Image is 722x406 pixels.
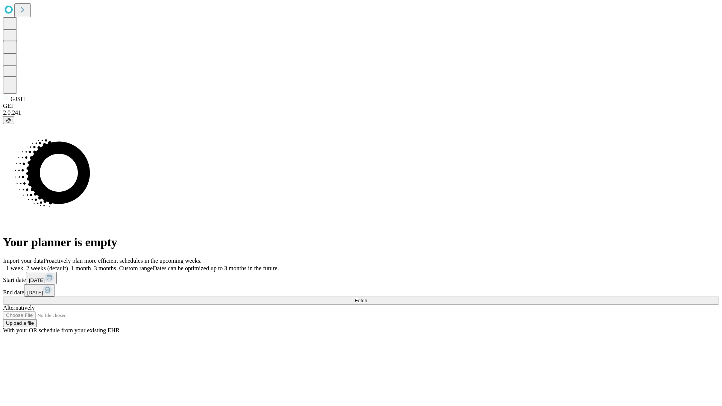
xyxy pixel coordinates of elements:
button: [DATE] [26,272,57,284]
span: 2 weeks (default) [26,265,68,271]
span: Proactively plan more efficient schedules in the upcoming weeks. [44,258,202,264]
span: [DATE] [27,290,43,295]
div: 2.0.241 [3,109,719,116]
div: End date [3,284,719,297]
span: Custom range [119,265,153,271]
button: @ [3,116,14,124]
button: Fetch [3,297,719,304]
span: Import your data [3,258,44,264]
span: [DATE] [29,277,45,283]
span: Dates can be optimized up to 3 months in the future. [153,265,279,271]
div: GEI [3,103,719,109]
span: GJSH [11,96,25,102]
button: [DATE] [24,284,55,297]
span: 3 months [94,265,116,271]
span: 1 month [71,265,91,271]
span: 1 week [6,265,23,271]
span: With your OR schedule from your existing EHR [3,327,120,333]
div: Start date [3,272,719,284]
button: Upload a file [3,319,37,327]
span: @ [6,117,11,123]
h1: Your planner is empty [3,235,719,249]
span: Fetch [355,298,367,303]
span: Alternatively [3,304,35,311]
